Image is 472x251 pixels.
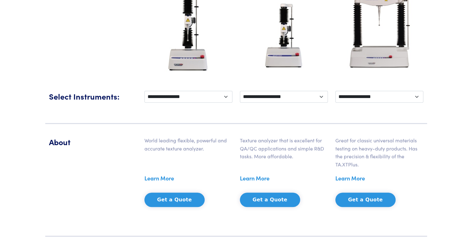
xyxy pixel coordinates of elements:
button: Get a Quote [144,193,205,207]
h5: About [49,136,137,147]
p: World leading flexible, powerful and accurate texture analyzer. [144,136,232,152]
h5: Select Instruments: [49,91,137,102]
a: Learn More [240,174,270,183]
button: Get a Quote [335,193,396,207]
a: Learn More [144,174,174,183]
button: Get a Quote [240,193,300,207]
p: Texture analyzer that is excellent for QA/QC applications and simple R&D tasks. More affordable. [240,136,328,160]
a: Learn More [335,174,365,183]
p: Great for classic universal materials testing on heavy-duty products. Has the precision & flexibi... [335,136,423,168]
